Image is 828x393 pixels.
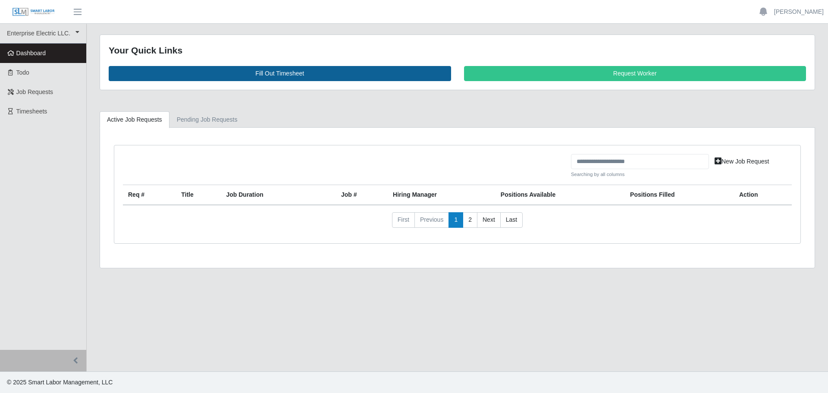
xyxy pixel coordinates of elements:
th: Action [734,185,792,205]
small: Searching by all columns [571,171,709,178]
span: Job Requests [16,88,53,95]
span: Todo [16,69,29,76]
span: © 2025 Smart Labor Management, LLC [7,379,113,386]
th: Job Duration [221,185,315,205]
img: SLM Logo [12,7,55,17]
a: Fill Out Timesheet [109,66,451,81]
a: [PERSON_NAME] [774,7,824,16]
a: New Job Request [709,154,775,169]
a: Next [477,212,501,228]
th: Job # [336,185,388,205]
span: Dashboard [16,50,46,57]
th: Hiring Manager [388,185,496,205]
nav: pagination [123,212,792,235]
span: Timesheets [16,108,47,115]
th: Req # [123,185,176,205]
th: Title [176,185,221,205]
a: Request Worker [464,66,806,81]
th: Positions Filled [625,185,734,205]
div: Your Quick Links [109,44,806,57]
a: 2 [463,212,477,228]
a: Last [500,212,523,228]
th: Positions Available [496,185,625,205]
a: 1 [448,212,463,228]
a: Pending Job Requests [169,111,245,128]
a: Active Job Requests [100,111,169,128]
